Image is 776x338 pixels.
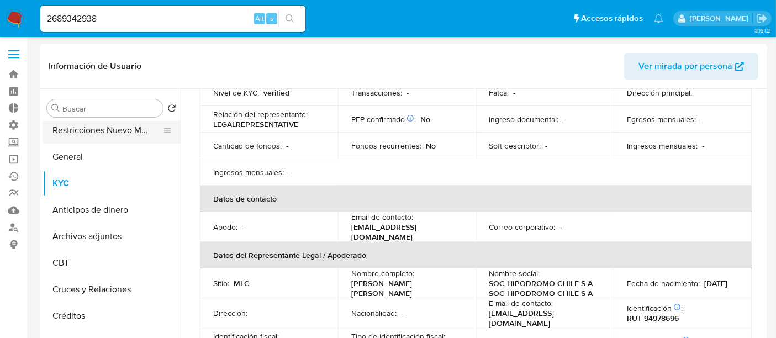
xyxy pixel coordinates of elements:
p: - [563,114,566,124]
p: Sitio : [213,278,229,288]
p: - [702,141,704,151]
input: Buscar usuario o caso... [40,12,305,26]
p: Correo corporativo : [489,222,556,232]
p: No [420,114,430,124]
p: verified [263,88,289,98]
th: Datos del Representante Legal / Apoderado [200,242,752,268]
p: Identificación : [627,303,683,313]
p: Dirección principal : [627,88,692,98]
p: Nombre social : [489,268,540,278]
p: Email de contacto : [351,212,413,222]
p: No [426,141,436,151]
p: - [514,88,516,98]
p: [DATE] [704,278,727,288]
p: Relación del representante : [213,109,308,119]
p: MLC [234,278,250,288]
button: search-icon [278,11,301,27]
button: Créditos [43,303,181,329]
p: - [546,141,548,151]
p: Nivel de KYC : [213,88,259,98]
p: Nacionalidad : [351,308,397,318]
span: Accesos rápidos [581,13,643,24]
p: Soft descriptor : [489,141,541,151]
p: Ingresos mensuales : [213,167,284,177]
p: [EMAIL_ADDRESS][DOMAIN_NAME] [351,222,458,242]
button: CBT [43,250,181,276]
p: Transacciones : [351,88,402,98]
p: Fatca : [489,88,509,98]
p: Ingreso documental : [489,114,559,124]
p: zoe.breuer@mercadolibre.com [690,13,752,24]
p: LEGALREPRESENTATIVE [213,119,298,129]
button: Archivos adjuntos [43,223,181,250]
button: Restricciones Nuevo Mundo [43,117,172,144]
p: Fecha de nacimiento : [627,278,700,288]
h1: Información de Usuario [49,61,141,72]
button: Volver al orden por defecto [167,104,176,116]
p: - [401,308,403,318]
p: RUT 94978696 [627,313,679,323]
button: Cruces y Relaciones [43,276,181,303]
p: - [242,222,244,232]
p: E-mail de contacto : [489,298,553,308]
th: Datos de contacto [200,186,752,212]
p: [EMAIL_ADDRESS][DOMAIN_NAME] [489,308,596,328]
p: - [286,141,288,151]
p: Cantidad de fondos : [213,141,282,151]
p: - [560,222,562,232]
p: [PERSON_NAME] [PERSON_NAME] [351,278,458,298]
p: Dirección : [213,308,247,318]
span: Alt [255,13,264,24]
span: s [270,13,273,24]
p: Apodo : [213,222,237,232]
p: - [407,88,409,98]
input: Buscar [62,104,159,114]
button: Buscar [51,104,60,113]
p: PEP confirmado : [351,114,416,124]
p: Fondos recurrentes : [351,141,421,151]
p: Nombre completo : [351,268,414,278]
p: - [288,167,291,177]
a: Salir [756,13,768,24]
p: Egresos mensuales : [627,114,696,124]
p: Ingresos mensuales : [627,141,698,151]
button: KYC [43,170,181,197]
p: - [700,114,703,124]
span: Ver mirada por persona [638,53,732,80]
button: General [43,144,181,170]
button: Anticipos de dinero [43,197,181,223]
p: SOC HIPODROMO CHILE S A SOC HIPODROMO CHILE S A [489,278,596,298]
a: Notificaciones [654,14,663,23]
button: Ver mirada por persona [624,53,758,80]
